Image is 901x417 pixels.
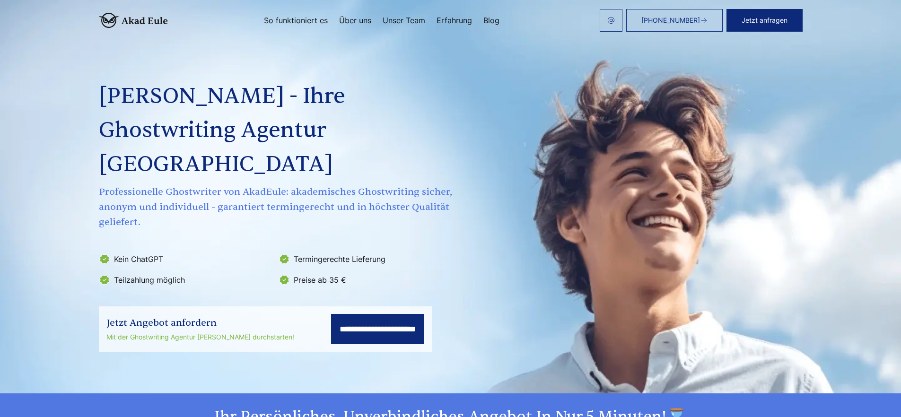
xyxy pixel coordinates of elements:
[106,315,294,330] div: Jetzt Angebot anfordern
[641,17,700,24] span: [PHONE_NUMBER]
[383,17,425,24] a: Unser Team
[99,272,273,287] li: Teilzahlung möglich
[99,252,273,267] li: Kein ChatGPT
[99,184,455,230] span: Professionelle Ghostwriter von AkadEule: akademisches Ghostwriting sicher, anonym und individuell...
[279,252,453,267] li: Termingerechte Lieferung
[437,17,472,24] a: Erfahrung
[264,17,328,24] a: So funktioniert es
[626,9,723,32] a: [PHONE_NUMBER]
[339,17,371,24] a: Über uns
[483,17,499,24] a: Blog
[99,79,455,182] h1: [PERSON_NAME] - Ihre Ghostwriting Agentur [GEOGRAPHIC_DATA]
[726,9,803,32] button: Jetzt anfragen
[279,272,453,287] li: Preise ab 35 €
[99,13,168,28] img: logo
[607,17,615,24] img: email
[106,331,294,343] div: Mit der Ghostwriting Agentur [PERSON_NAME] durchstarten!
